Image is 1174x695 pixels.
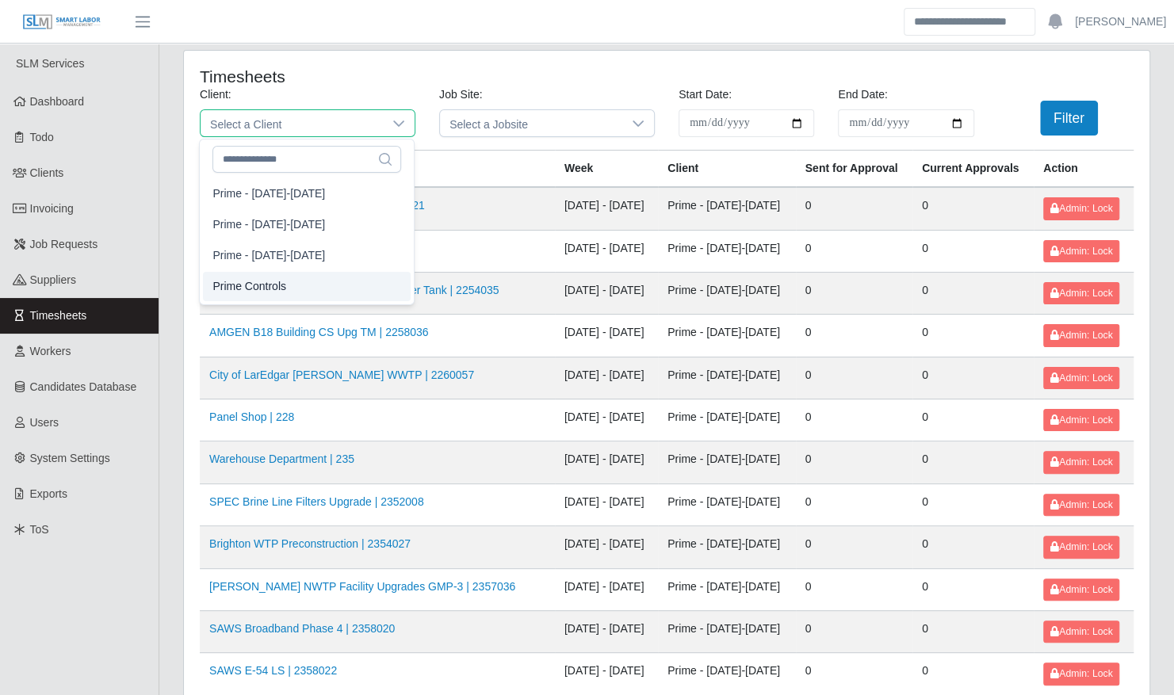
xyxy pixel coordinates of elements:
a: Sugar Land 2020 Water Plant Re | 2154021 [209,199,425,212]
td: 0 [912,230,1034,272]
a: AMGEN B18 Building CS Upg TM | 2258036 [209,326,429,338]
span: System Settings [30,452,110,464]
span: Users [30,416,59,429]
a: Brighton WTP Preconstruction | 2354027 [209,537,411,550]
a: [PERSON_NAME] [1075,13,1166,30]
li: Prime Controls [203,272,411,301]
label: Start Date: [679,86,732,103]
a: SPEC Brine Line Filters Upgrade | 2352008 [209,495,424,508]
span: Invoicing [30,202,74,215]
button: Filter [1040,101,1098,136]
td: [DATE] - [DATE] [555,357,658,399]
td: Prime - [DATE]-[DATE] [658,441,795,483]
span: Admin: Lock [1050,203,1112,214]
span: Admin: Lock [1050,330,1112,341]
td: 0 [912,441,1034,483]
span: Prime Controls [212,278,286,295]
span: Todo [30,131,54,143]
td: Prime - [DATE]-[DATE] [658,272,795,314]
span: Workers [30,345,71,357]
span: Admin: Lock [1050,668,1112,679]
span: Select a Jobsite [440,110,622,136]
button: Admin: Lock [1043,621,1119,643]
td: 0 [796,399,912,441]
td: 0 [796,357,912,399]
td: 0 [796,441,912,483]
button: Admin: Lock [1043,409,1119,431]
td: 0 [796,315,912,357]
span: Select a Client [201,110,383,136]
td: 0 [796,653,912,695]
button: Admin: Lock [1043,240,1119,262]
label: Client: [200,86,231,103]
td: 0 [912,357,1034,399]
span: Admin: Lock [1050,414,1112,426]
td: [DATE] - [DATE] [555,483,658,525]
span: Suppliers [30,273,76,286]
th: Action [1034,151,1134,188]
li: Prime - Sunday-Saturday [203,241,411,270]
th: Week [555,151,658,188]
td: Prime - [DATE]-[DATE] [658,230,795,272]
td: 0 [912,399,1034,441]
td: [DATE] - [DATE] [555,526,658,568]
td: 0 [796,568,912,610]
td: [DATE] - [DATE] [555,610,658,652]
h4: Timesheets [200,67,575,86]
td: 0 [796,230,912,272]
span: Prime - [DATE]-[DATE] [212,185,325,202]
td: 0 [912,315,1034,357]
button: Admin: Lock [1043,536,1119,558]
td: 0 [912,272,1034,314]
span: Admin: Lock [1050,288,1112,299]
span: SLM Services [16,57,84,70]
button: Admin: Lock [1043,579,1119,601]
a: Panel Shop | 228 [209,411,294,423]
th: Client [658,151,795,188]
td: [DATE] - [DATE] [555,399,658,441]
span: ToS [30,523,49,536]
td: Prime - [DATE]-[DATE] [658,526,795,568]
img: SLM Logo [22,13,101,31]
span: Prime - [DATE]-[DATE] [212,247,325,264]
td: 0 [912,568,1034,610]
a: City of LarEdgar [PERSON_NAME] WWTP | 2260057 [209,369,474,381]
span: Admin: Lock [1050,499,1112,510]
a: [PERSON_NAME] NWTP Facility Upgrades GMP-3 | 2357036 [209,580,515,593]
td: Prime - [DATE]-[DATE] [658,610,795,652]
td: Prime - [DATE]-[DATE] [658,315,795,357]
span: Prime - [DATE]-[DATE] [212,216,325,233]
span: Job Requests [30,238,98,250]
td: Prime - [DATE]-[DATE] [658,568,795,610]
a: SAWS E-54 LS | 2358022 [209,664,337,677]
td: Prime - [DATE]-[DATE] [658,187,795,230]
a: Warehouse Department | 235 [209,453,354,465]
span: Admin: Lock [1050,372,1112,384]
th: Sent for Approval [796,151,912,188]
button: Admin: Lock [1043,494,1119,516]
span: Admin: Lock [1050,626,1112,637]
td: 0 [912,187,1034,230]
td: 0 [796,483,912,525]
a: SAWS Broadband Phase 4 | 2358020 [209,622,395,635]
label: End Date: [838,86,887,103]
li: Prime - Saturday-Friday [203,210,411,239]
button: Admin: Lock [1043,197,1119,220]
span: Admin: Lock [1050,246,1112,257]
td: [DATE] - [DATE] [555,653,658,695]
td: 0 [912,526,1034,568]
button: Admin: Lock [1043,324,1119,346]
td: Prime - [DATE]-[DATE] [658,357,795,399]
td: 0 [796,526,912,568]
td: 0 [912,610,1034,652]
td: [DATE] - [DATE] [555,230,658,272]
td: 0 [796,187,912,230]
label: Job Site: [439,86,482,103]
th: Current Approvals [912,151,1034,188]
span: Candidates Database [30,380,137,393]
td: Prime - [DATE]-[DATE] [658,653,795,695]
td: [DATE] - [DATE] [555,568,658,610]
td: [DATE] - [DATE] [555,272,658,314]
td: Prime - [DATE]-[DATE] [658,399,795,441]
td: 0 [796,610,912,652]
